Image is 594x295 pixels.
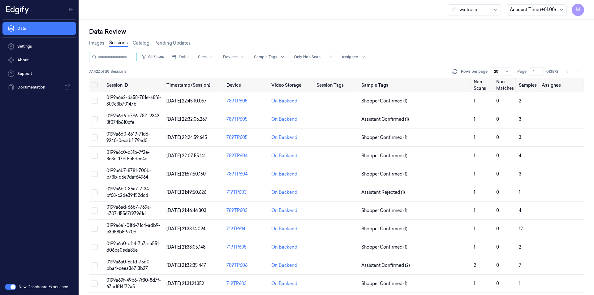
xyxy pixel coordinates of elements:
span: Assistant Rejected (1) [361,189,405,196]
span: 2 [519,98,521,104]
span: of 3872 [546,69,558,74]
span: 0 [496,135,499,140]
th: Video Storage [269,78,314,92]
button: Select row [92,244,98,250]
span: Assistant Confirmed (2) [361,262,410,269]
a: Support [2,67,76,80]
a: Catalog [133,40,149,46]
a: Data [2,22,76,35]
th: Samples [516,78,539,92]
button: M [572,4,584,16]
div: 789TP604 [226,153,266,159]
span: Page [517,69,527,74]
span: 3 [519,116,521,122]
span: 1 [519,281,520,286]
th: Sample Tags [359,78,471,92]
span: [DATE] 22:32:06.267 [166,116,207,122]
span: [DATE] 21:57:50.160 [166,171,206,177]
span: 3 [519,171,521,177]
div: On Backend [271,189,297,196]
span: 0199a6c0-c31b-7f2e-8c3d-17bf8b5dcc4e [106,150,150,162]
span: 1 [474,98,475,104]
button: Select row [92,116,98,122]
div: 719TP614 [226,226,266,232]
span: 3 [519,135,521,140]
span: Shopper Confirmed (1) [361,226,407,232]
div: 789TP605 [226,98,266,104]
span: Dates [179,54,189,60]
th: Assignee [539,78,584,92]
th: Timestamp (Session) [164,78,224,92]
span: 0199a6b0-36a7-7f34-bf68-c2de39452dcd [106,186,151,198]
span: 1 [474,208,475,213]
span: 1 [519,189,520,195]
span: 1 [474,135,475,140]
span: 0199a69f-49b6-7f30-8d7f-67bd814f72a5 [106,277,161,289]
span: 0199a6e2-da58-781e-a8f6-309c3b70147b [106,95,161,107]
span: 7 [519,262,521,268]
p: Rows per page [461,69,488,74]
div: On Backend [271,116,297,123]
span: [DATE] 21:32:35.447 [166,262,206,268]
button: Select row [92,98,98,104]
div: 789TP605 [226,134,266,141]
span: 0 [496,189,499,195]
button: About [2,54,76,66]
button: Select row [92,207,98,214]
span: 0 [496,116,499,122]
span: Assistant Confirmed (1) [361,116,409,123]
span: [DATE] 22:45:10.057 [166,98,207,104]
div: On Backend [271,134,297,141]
button: Select row [92,280,98,287]
div: On Backend [271,262,297,269]
button: Select row [92,189,98,195]
button: All Filters [139,52,166,62]
button: Select row [92,171,98,177]
span: 0 [496,171,499,177]
span: 0199a6d6-e796-78f1-9342-8f074b610cfe [106,113,161,125]
span: 2 [474,262,476,268]
span: 12 [519,226,523,232]
a: Images [89,40,104,46]
span: 0 [496,208,499,213]
div: On Backend [271,280,297,287]
span: 0199a6d0-6519-71d6-9240-0ecabf179ad0 [106,131,150,143]
nav: pagination [563,67,582,76]
span: 0199a6a0-6afd-75d0-bba4-ceea36713b27 [106,259,151,271]
span: [DATE] 21:31:21.352 [166,281,204,286]
div: 789TP604 [226,171,266,177]
div: 719TP603 [226,280,266,287]
span: 0199a6ad-66b7-769a-a707-15567f97961d [106,204,152,216]
span: 1 [474,226,475,232]
span: 0 [496,281,499,286]
button: Dates [169,52,192,62]
span: Shopper Confirmed (1) [361,98,407,104]
button: Select all [92,82,98,88]
button: Select row [92,226,98,232]
a: Sessions [109,40,128,47]
span: Shopper Confirmed (1) [361,207,407,214]
div: 719TP603 [226,189,266,196]
span: [DATE] 21:33:05.148 [166,244,205,250]
button: Select row [92,262,98,268]
span: 1 [474,116,475,122]
span: Shopper Confirmed (1) [361,153,407,159]
div: On Backend [271,171,297,177]
div: 789TP605 [226,116,266,123]
span: [DATE] 22:07:55.141 [166,153,205,158]
span: 4 [519,208,521,213]
span: [DATE] 22:24:59.645 [166,135,207,140]
div: On Backend [271,153,297,159]
button: Select row [92,134,98,141]
span: 0 [496,98,499,104]
div: 789TP603 [226,207,266,214]
th: Session ID [104,78,164,92]
span: 0199a6b7-8781-700b-b73b-d6e9daf64964 [106,168,151,180]
span: 0199a6a1-01fd-71c4-adb9-c3d58b8f970d [106,223,160,235]
span: 77,422 of 20 Sessions [89,69,126,74]
span: Shopper Confirmed (1) [361,171,407,177]
th: Non Matches [494,78,516,92]
span: Shopper Confirmed (1) [361,244,407,250]
span: 0 [496,244,499,250]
